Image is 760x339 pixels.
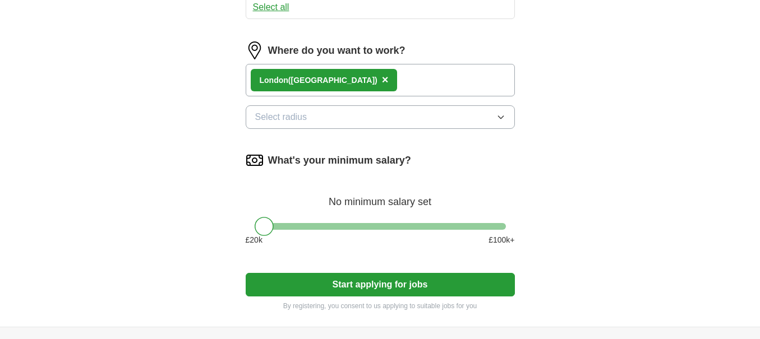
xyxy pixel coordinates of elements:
p: By registering, you consent to us applying to suitable jobs for you [246,301,515,311]
div: No minimum salary set [246,183,515,210]
span: ([GEOGRAPHIC_DATA]) [288,76,377,85]
span: £ 100 k+ [489,234,514,246]
button: × [382,72,389,89]
span: £ 20 k [246,234,262,246]
button: Select radius [246,105,515,129]
button: Start applying for jobs [246,273,515,296]
strong: Lo [260,76,269,85]
div: ndon [260,75,377,86]
span: Select radius [255,110,307,124]
img: location.png [246,41,264,59]
button: Select all [253,1,289,14]
label: Where do you want to work? [268,43,406,58]
img: salary.png [246,151,264,169]
label: What's your minimum salary? [268,153,411,168]
span: × [382,73,389,86]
